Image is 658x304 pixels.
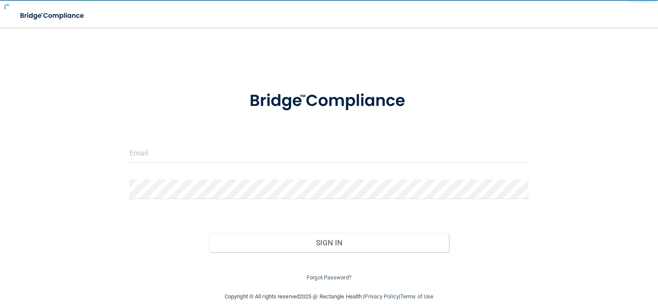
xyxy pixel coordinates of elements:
[129,143,528,163] input: Email
[232,79,426,123] img: bridge_compliance_login_screen.278c3ca4.svg
[13,7,92,25] img: bridge_compliance_login_screen.278c3ca4.svg
[209,233,448,252] button: Sign In
[307,274,351,281] a: Forgot Password?
[400,293,433,300] a: Terms of Use
[364,293,398,300] a: Privacy Policy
